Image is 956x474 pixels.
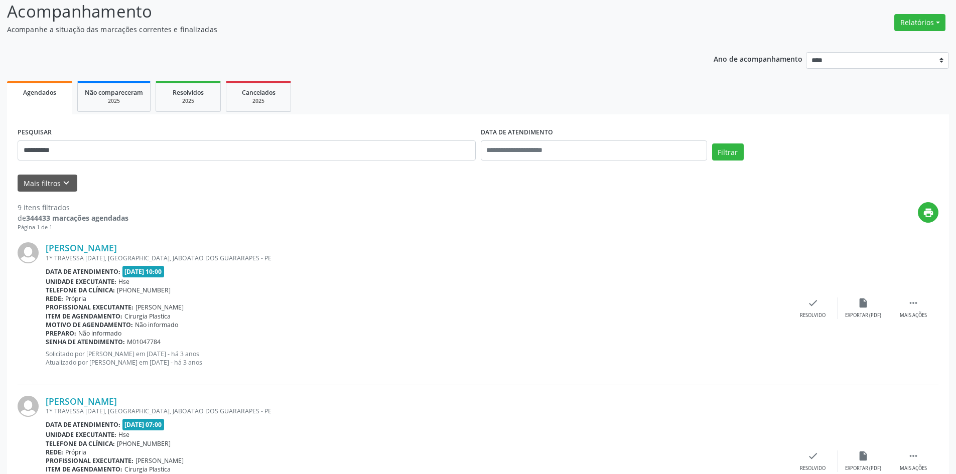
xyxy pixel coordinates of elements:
[65,448,86,456] span: Própria
[46,456,133,465] b: Profissional executante:
[845,465,881,472] div: Exportar (PDF)
[118,430,129,439] span: Hse
[61,178,72,189] i: keyboard_arrow_down
[807,450,818,461] i: check
[46,242,117,253] a: [PERSON_NAME]
[18,223,128,232] div: Página 1 de 1
[18,202,128,213] div: 9 itens filtrados
[46,286,115,294] b: Telefone da clínica:
[46,350,788,367] p: Solicitado por [PERSON_NAME] em [DATE] - há 3 anos Atualizado por [PERSON_NAME] em [DATE] - há 3 ...
[894,14,945,31] button: Relatórios
[18,125,52,140] label: PESQUISAR
[46,312,122,321] b: Item de agendamento:
[900,312,927,319] div: Mais ações
[124,465,171,473] span: Cirurgia Plastica
[18,396,39,417] img: img
[714,52,802,65] p: Ano de acompanhamento
[858,450,869,461] i: insert_drive_file
[18,213,128,223] div: de
[85,97,143,105] div: 2025
[7,24,666,35] p: Acompanhe a situação das marcações correntes e finalizadas
[46,338,125,346] b: Senha de atendimento:
[117,286,171,294] span: [PHONE_NUMBER]
[800,465,826,472] div: Resolvido
[23,88,56,97] span: Agendados
[481,125,553,140] label: DATA DE ATENDIMENTO
[46,439,115,448] b: Telefone da clínica:
[85,88,143,97] span: Não compareceram
[46,294,63,303] b: Rede:
[26,213,128,223] strong: 344433 marcações agendadas
[712,143,744,161] button: Filtrar
[127,338,161,346] span: M01047784
[46,254,788,262] div: 1* TRAVESSA [DATE], [GEOGRAPHIC_DATA], JABOATAO DOS GUARARAPES - PE
[18,242,39,263] img: img
[233,97,284,105] div: 2025
[46,407,788,415] div: 1* TRAVESSA [DATE], [GEOGRAPHIC_DATA], JABOATAO DOS GUARARAPES - PE
[117,439,171,448] span: [PHONE_NUMBER]
[46,267,120,276] b: Data de atendimento:
[800,312,826,319] div: Resolvido
[46,430,116,439] b: Unidade executante:
[858,297,869,308] i: insert_drive_file
[122,419,165,430] span: [DATE] 07:00
[242,88,276,97] span: Cancelados
[124,312,171,321] span: Cirurgia Plastica
[908,450,919,461] i: 
[918,202,938,223] button: print
[163,97,213,105] div: 2025
[46,321,133,329] b: Motivo de agendamento:
[78,329,121,338] span: Não informado
[46,448,63,456] b: Rede:
[923,207,934,218] i: print
[900,465,927,472] div: Mais ações
[46,303,133,311] b: Profissional executante:
[135,456,184,465] span: [PERSON_NAME]
[46,420,120,429] b: Data de atendimento:
[908,297,919,308] i: 
[845,312,881,319] div: Exportar (PDF)
[173,88,204,97] span: Resolvidos
[46,277,116,286] b: Unidade executante:
[135,303,184,311] span: [PERSON_NAME]
[118,277,129,286] span: Hse
[807,297,818,308] i: check
[65,294,86,303] span: Própria
[18,175,77,192] button: Mais filtroskeyboard_arrow_down
[122,266,165,277] span: [DATE] 10:00
[135,321,178,329] span: Não informado
[46,465,122,473] b: Item de agendamento:
[46,329,76,338] b: Preparo:
[46,396,117,407] a: [PERSON_NAME]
